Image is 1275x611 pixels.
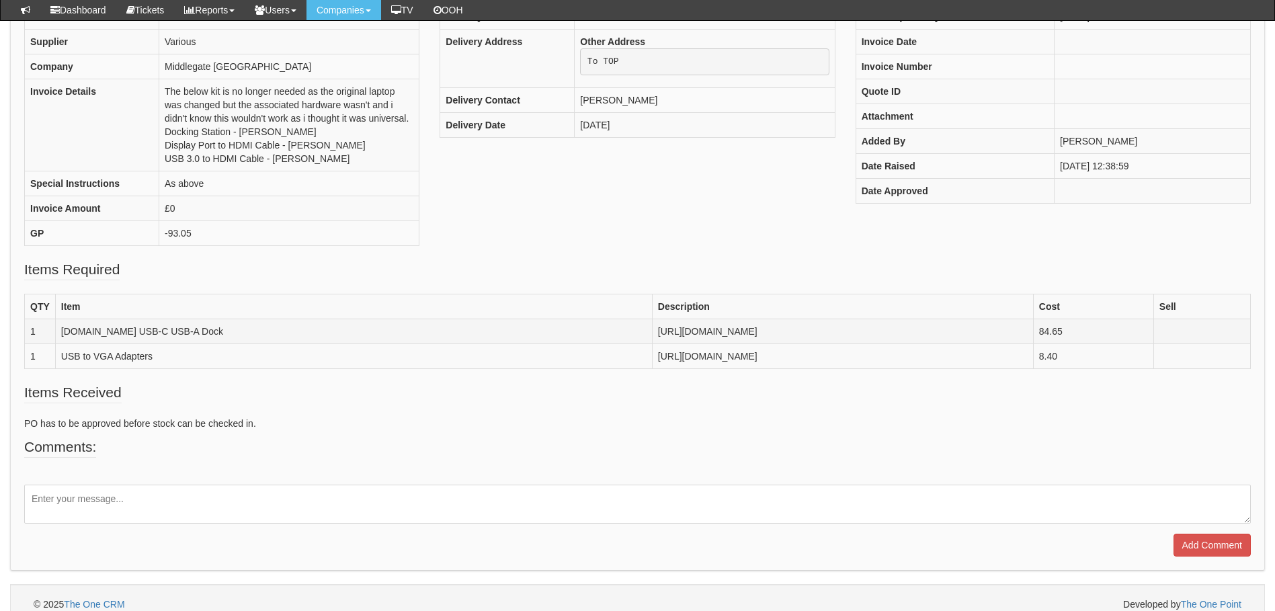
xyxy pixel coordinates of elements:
[652,344,1033,369] td: [URL][DOMAIN_NAME]
[159,79,419,171] td: The below kit is no longer needed as the original laptop was changed but the associated hardware ...
[25,171,159,196] th: Special Instructions
[856,129,1054,154] th: Added By
[440,30,575,88] th: Delivery Address
[1033,319,1153,344] td: 84.65
[25,319,56,344] td: 1
[64,599,124,610] a: The One CRM
[575,112,835,137] td: [DATE]
[25,54,159,79] th: Company
[24,259,120,280] legend: Items Required
[1033,344,1153,369] td: 8.40
[856,30,1054,54] th: Invoice Date
[25,221,159,246] th: GP
[1033,294,1153,319] th: Cost
[25,196,159,221] th: Invoice Amount
[159,221,419,246] td: -93.05
[1123,598,1241,611] span: Developed by
[25,344,56,369] td: 1
[34,599,125,610] span: © 2025
[159,196,419,221] td: £0
[55,294,652,319] th: Item
[55,344,652,369] td: USB to VGA Adapters
[55,319,652,344] td: [DOMAIN_NAME] USB-C USB-A Dock
[580,36,645,47] b: Other Address
[856,179,1054,204] th: Date Approved
[856,54,1054,79] th: Invoice Number
[652,294,1033,319] th: Description
[24,417,1251,430] p: PO has to be approved before stock can be checked in.
[25,30,159,54] th: Supplier
[24,437,96,458] legend: Comments:
[1153,294,1250,319] th: Sell
[580,48,829,75] pre: To TOP
[440,87,575,112] th: Delivery Contact
[24,382,122,403] legend: Items Received
[159,171,419,196] td: As above
[159,30,419,54] td: Various
[856,104,1054,129] th: Attachment
[440,112,575,137] th: Delivery Date
[856,154,1054,179] th: Date Raised
[1055,154,1251,179] td: [DATE] 12:38:59
[575,87,835,112] td: [PERSON_NAME]
[1055,129,1251,154] td: [PERSON_NAME]
[25,79,159,171] th: Invoice Details
[1174,534,1251,557] input: Add Comment
[652,319,1033,344] td: [URL][DOMAIN_NAME]
[159,54,419,79] td: Middlegate [GEOGRAPHIC_DATA]
[856,79,1054,104] th: Quote ID
[1181,599,1241,610] a: The One Point
[25,294,56,319] th: QTY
